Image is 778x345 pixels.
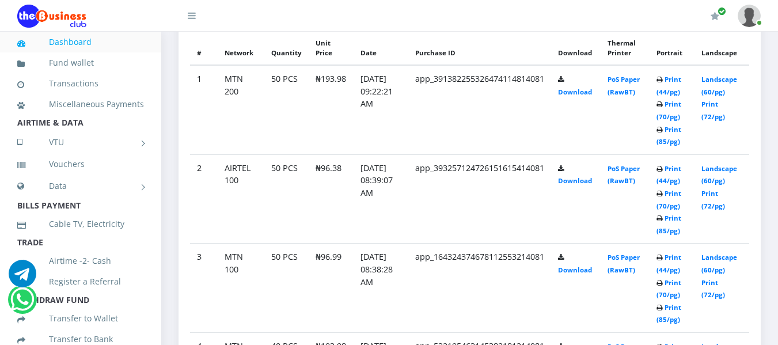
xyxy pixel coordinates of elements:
th: Quantity [264,31,309,65]
a: Print (70/pg) [656,189,681,210]
a: Print (72/pg) [701,278,725,299]
th: # [190,31,218,65]
a: Landscape (60/pg) [701,164,737,185]
th: Download [551,31,601,65]
a: Miscellaneous Payments [17,91,144,117]
td: app_391382255326474114814081 [408,65,551,154]
img: Logo [17,5,86,28]
th: Landscape [694,31,749,65]
td: MTN 200 [218,65,264,154]
a: Cable TV, Electricity [17,211,144,237]
a: Chat for support [10,294,34,313]
a: Print (70/pg) [656,278,681,299]
span: Renew/Upgrade Subscription [718,7,726,16]
td: [DATE] 09:22:21 AM [354,65,408,154]
a: Dashboard [17,29,144,55]
a: Fund wallet [17,50,144,76]
td: app_393257124726151615414081 [408,154,551,244]
th: Date [354,31,408,65]
th: Purchase ID [408,31,551,65]
td: ₦96.38 [309,154,354,244]
td: 3 [190,244,218,333]
a: Print (85/pg) [656,303,681,324]
td: 50 PCS [264,244,309,333]
a: Download [558,176,592,185]
a: Data [17,172,144,200]
a: Register a Referral [17,268,144,295]
td: [DATE] 08:38:28 AM [354,244,408,333]
a: Print (85/pg) [656,214,681,235]
img: User [738,5,761,27]
a: Vouchers [17,151,144,177]
a: Landscape (60/pg) [701,75,737,96]
th: Network [218,31,264,65]
td: 50 PCS [264,65,309,154]
a: Print (85/pg) [656,125,681,146]
a: Print (44/pg) [656,164,681,185]
a: Download [558,266,592,274]
a: Chat for support [9,268,36,287]
a: Print (72/pg) [701,100,725,121]
th: Thermal Printer [601,31,650,65]
a: Download [558,88,592,96]
td: app_164324374678112553214081 [408,244,551,333]
td: 2 [190,154,218,244]
th: Portrait [650,31,694,65]
td: ₦193.98 [309,65,354,154]
td: 50 PCS [264,154,309,244]
a: Transfer to Wallet [17,305,144,332]
td: AIRTEL 100 [218,154,264,244]
a: VTU [17,128,144,157]
a: PoS Paper (RawBT) [608,75,640,96]
a: Landscape (60/pg) [701,253,737,274]
td: ₦96.99 [309,244,354,333]
a: Print (44/pg) [656,75,681,96]
th: Unit Price [309,31,354,65]
a: Transactions [17,70,144,97]
a: Print (44/pg) [656,253,681,274]
a: PoS Paper (RawBT) [608,253,640,274]
a: Print (72/pg) [701,189,725,210]
a: Print (70/pg) [656,100,681,121]
td: 1 [190,65,218,154]
i: Renew/Upgrade Subscription [711,12,719,21]
a: PoS Paper (RawBT) [608,164,640,185]
a: Airtime -2- Cash [17,248,144,274]
td: MTN 100 [218,244,264,333]
td: [DATE] 08:39:07 AM [354,154,408,244]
